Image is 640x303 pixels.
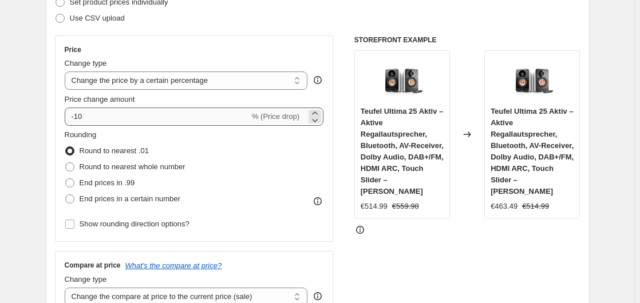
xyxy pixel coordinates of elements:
[65,95,135,103] span: Price change amount
[509,57,555,102] img: 61QZ1F5_0FL_80x.jpg
[65,45,81,54] h3: Price
[491,201,517,212] div: €463.49
[312,74,323,86] div: help
[80,220,189,228] span: Show rounding direction options?
[125,261,222,270] button: What's the compare at price?
[522,201,549,212] strike: €514.99
[379,57,425,102] img: 61QZ1F5_0FL_80x.jpg
[70,14,125,22] span: Use CSV upload
[65,107,250,126] input: -15
[80,178,135,187] span: End prices in .99
[361,201,388,212] div: €514.99
[252,112,299,121] span: % (Price drop)
[392,201,419,212] strike: €559.98
[80,162,185,171] span: Round to nearest whole number
[65,130,97,139] span: Rounding
[312,290,323,302] div: help
[65,275,107,284] span: Change type
[491,107,574,196] span: Teufel Ultima 25 Aktiv – Aktive Regallautsprecher, Bluetooth, AV-Receiver, Dolby Audio, DAB+/FM, ...
[80,194,180,203] span: End prices in a certain number
[65,261,121,270] h3: Compare at price
[80,146,149,155] span: Round to nearest .01
[354,35,580,45] h6: STOREFRONT EXAMPLE
[361,107,444,196] span: Teufel Ultima 25 Aktiv – Aktive Regallautsprecher, Bluetooth, AV-Receiver, Dolby Audio, DAB+/FM, ...
[65,59,107,67] span: Change type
